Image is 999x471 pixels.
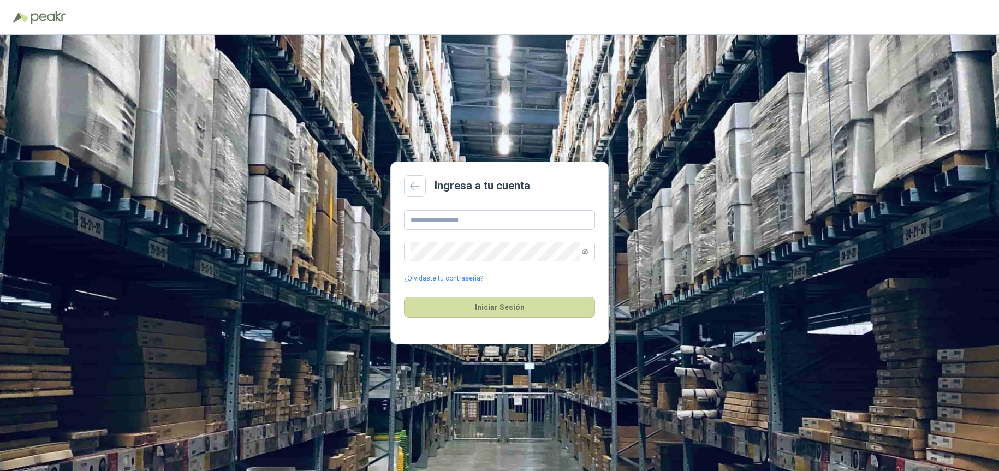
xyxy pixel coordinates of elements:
img: Logo [13,12,28,23]
button: Iniciar Sesión [404,297,595,318]
h2: Ingresa a tu cuenta [435,177,530,194]
img: Peakr [31,11,66,24]
span: eye-invisible [582,248,588,255]
a: ¿Olvidaste tu contraseña? [404,273,483,284]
